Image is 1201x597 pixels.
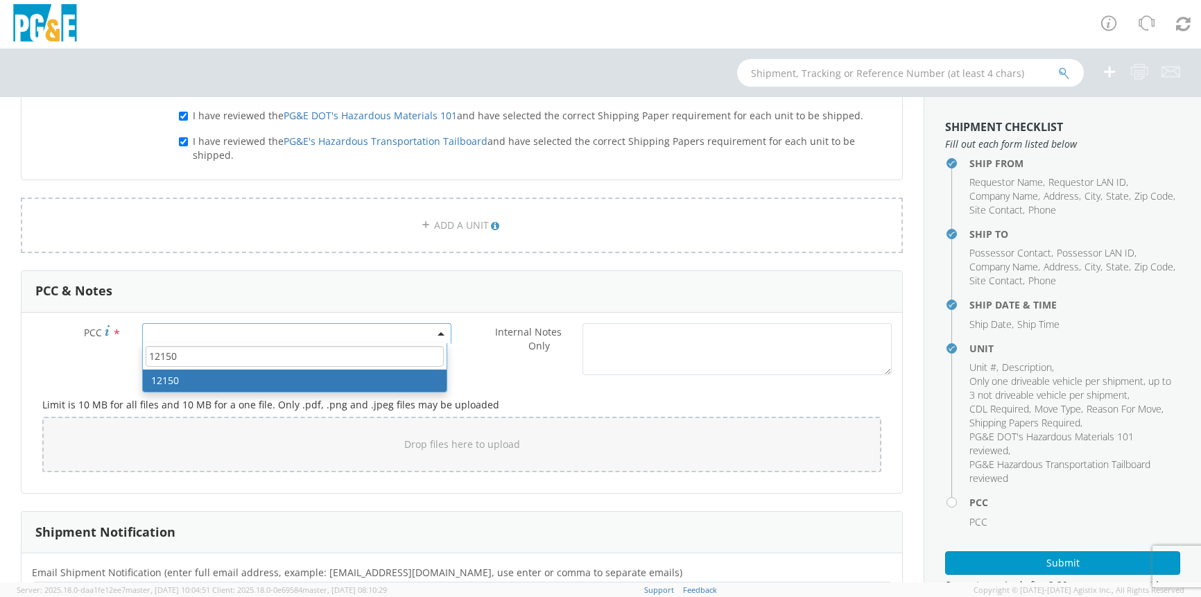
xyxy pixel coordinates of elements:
span: master, [DATE] 10:04:51 [126,585,210,595]
span: Ship Time [1017,318,1060,331]
li: 12150 [143,370,447,392]
span: Email Shipment Notification (enter full email address, example: jdoe01@agistix.com, use enter or ... [32,566,682,579]
span: Client: 2025.18.0-0e69584 [212,585,387,595]
li: , [1106,189,1131,203]
span: Site Contact [969,274,1023,287]
span: Requestor LAN ID [1048,175,1126,189]
li: , [969,175,1045,189]
li: , [969,318,1014,331]
li: , [969,189,1040,203]
li: , [1134,189,1175,203]
span: Company Name [969,260,1038,273]
a: PG&E DOT's Hazardous Materials 101 [284,109,457,122]
span: Ship Date [969,318,1012,331]
span: Site Contact [969,203,1023,216]
h3: Shipment Notification [35,526,175,539]
li: , [1044,189,1081,203]
span: Phone [1028,274,1056,287]
span: I have reviewed the and have selected the correct Shipping Paper requirement for each unit to be ... [193,109,863,122]
h4: Unit [969,343,1180,354]
span: I have reviewed the and have selected the correct Shipping Papers requirement for each unit to be... [193,135,855,162]
li: , [969,430,1177,458]
a: Feedback [683,585,717,595]
span: Reason For Move [1087,402,1161,415]
li: , [1106,260,1131,274]
input: I have reviewed thePG&E DOT's Hazardous Materials 101and have selected the correct Shipping Paper... [179,112,188,121]
li: , [1087,402,1164,416]
span: City [1085,260,1100,273]
span: Shipping Papers Required [969,416,1080,429]
a: ADD A UNIT [21,198,903,253]
span: Internal Notes Only [495,325,562,352]
li: , [969,246,1053,260]
h4: Ship From [969,158,1180,168]
span: PCC [969,515,987,528]
span: Possessor LAN ID [1057,246,1134,259]
span: Description [1002,361,1052,374]
h5: Limit is 10 MB for all files and 10 MB for a one file. Only .pdf, .png and .jpeg files may be upl... [42,399,881,410]
h4: Ship To [969,229,1180,239]
li: , [969,260,1040,274]
span: PG&E DOT's Hazardous Materials 101 reviewed [969,430,1134,457]
li: , [969,203,1025,217]
li: , [1044,260,1081,274]
span: Only one driveable vehicle per shipment, up to 3 not driveable vehicle per shipment [969,374,1171,401]
span: City [1085,189,1100,202]
span: Zip Code [1134,189,1173,202]
h4: PCC [969,497,1180,508]
span: Fill out each form listed below [945,137,1180,151]
span: Server: 2025.18.0-daa1fe12ee7 [17,585,210,595]
a: Support [644,585,674,595]
img: pge-logo-06675f144f4cfa6a6814.png [10,4,80,45]
span: Unit # [969,361,996,374]
input: I have reviewed thePG&E's Hazardous Transportation Tailboardand have selected the correct Shippin... [179,137,188,146]
span: Address [1044,260,1079,273]
span: Move Type [1035,402,1081,415]
span: CDL Required [969,402,1029,415]
h3: PCC & Notes [35,284,112,298]
li: , [1057,246,1137,260]
li: , [1085,189,1103,203]
span: Phone [1028,203,1056,216]
a: PG&E's Hazardous Transportation Tailboard [284,135,487,148]
span: Company Name [969,189,1038,202]
span: Drop files here to upload [404,438,520,451]
li: , [1002,361,1054,374]
span: State [1106,189,1129,202]
span: State [1106,260,1129,273]
h4: Ship Date & Time [969,300,1180,310]
li: , [969,416,1082,430]
span: Address [1044,189,1079,202]
span: master, [DATE] 08:10:29 [302,585,387,595]
li: , [1048,175,1128,189]
li: , [969,361,999,374]
span: Zip Code [1134,260,1173,273]
span: PG&E Hazardous Transportation Tailboard reviewed [969,458,1150,485]
span: Copyright © [DATE]-[DATE] Agistix Inc., All Rights Reserved [974,585,1184,596]
li: , [969,402,1031,416]
li: , [1134,260,1175,274]
li: , [969,374,1177,402]
li: , [969,274,1025,288]
span: PCC [84,326,102,339]
span: Possessor Contact [969,246,1051,259]
li: , [1035,402,1083,416]
li: , [1085,260,1103,274]
strong: Shipment Checklist [945,119,1063,135]
span: Requestor Name [969,175,1043,189]
button: Submit [945,551,1180,575]
input: Shipment, Tracking or Reference Number (at least 4 chars) [737,59,1084,87]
